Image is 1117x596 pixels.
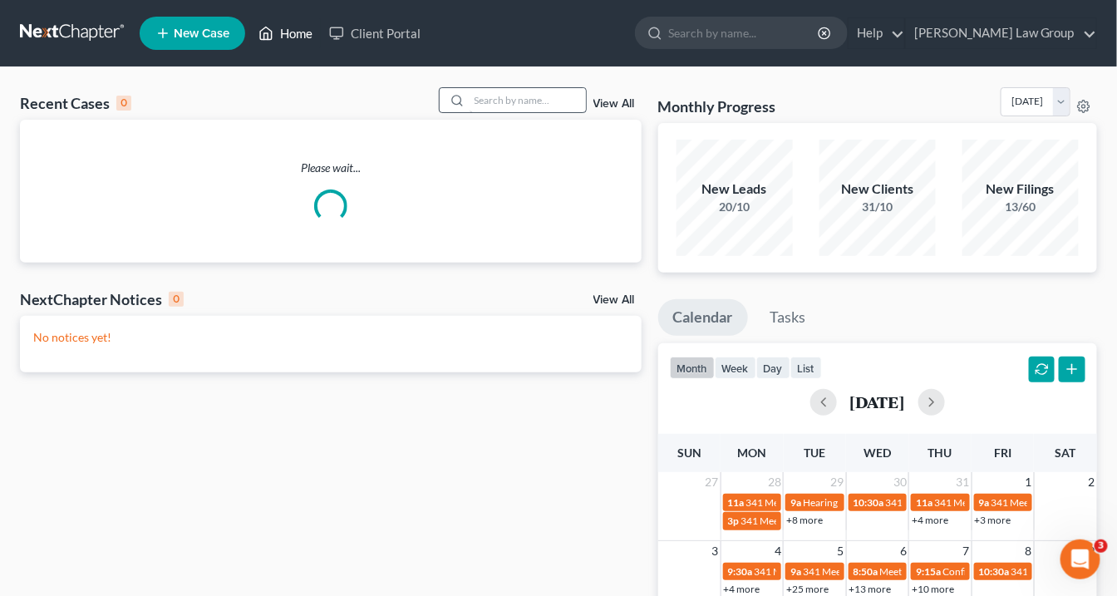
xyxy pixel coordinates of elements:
span: Fri [994,446,1011,460]
a: +10 more [912,583,954,595]
span: 5 [836,541,846,561]
span: 29 [829,472,846,492]
span: 3p [728,515,740,527]
a: Home [250,18,321,48]
p: No notices yet! [33,329,628,346]
iframe: Intercom live chat [1060,539,1100,579]
a: Help [849,18,904,48]
span: 4 [773,541,783,561]
a: +4 more [912,514,948,526]
a: +4 more [724,583,760,595]
div: New Clients [819,180,936,199]
span: Sat [1055,446,1076,460]
a: [PERSON_NAME] Law Group [906,18,1096,48]
div: 0 [116,96,131,111]
span: 9a [979,496,990,509]
div: New Filings [962,180,1079,199]
span: 3 [711,541,721,561]
input: Search by name... [668,17,820,48]
span: 9a [790,496,801,509]
div: Recent Cases [20,93,131,113]
a: Calendar [658,299,748,336]
a: View All [593,294,635,306]
span: 2 [1087,472,1097,492]
span: 3 [1095,539,1108,553]
span: 31 [955,472,972,492]
a: Tasks [755,299,821,336]
span: Mon [737,446,766,460]
span: Tue [804,446,825,460]
span: Hearing for [PERSON_NAME] [803,496,932,509]
span: 9:15a [916,565,941,578]
button: list [790,357,822,379]
span: 9:30a [728,565,753,578]
span: 341 Meeting for [PERSON_NAME] [803,565,952,578]
div: 13/60 [962,199,1079,215]
span: 341 Meeting for [PERSON_NAME] [755,565,904,578]
a: +25 more [786,583,829,595]
span: 341 Meeting for [PERSON_NAME] [746,496,896,509]
a: +8 more [786,514,823,526]
div: 0 [169,292,184,307]
h3: Monthly Progress [658,96,776,116]
span: New Case [174,27,229,40]
p: Please wait... [20,160,642,176]
span: 11a [916,496,932,509]
div: NextChapter Notices [20,289,184,309]
span: Meeting for [PERSON_NAME] [880,565,1011,578]
a: +13 more [849,583,892,595]
span: 11a [728,496,745,509]
button: week [715,357,756,379]
div: 20/10 [677,199,793,215]
span: 341 Meeting for [PERSON_NAME] & [PERSON_NAME] [741,515,979,527]
div: 31/10 [819,199,936,215]
div: New Leads [677,180,793,199]
span: Thu [928,446,952,460]
span: 30 [892,472,908,492]
span: 10:30a [854,496,884,509]
a: View All [593,98,635,110]
h2: [DATE] [850,393,905,411]
span: 8:50a [854,565,878,578]
span: Wed [864,446,891,460]
span: 9a [790,565,801,578]
a: +3 more [975,514,1011,526]
span: 6 [898,541,908,561]
button: day [756,357,790,379]
input: Search by name... [470,88,586,112]
span: 8 [1024,541,1034,561]
span: 7 [962,541,972,561]
button: month [670,357,715,379]
span: Sun [677,446,701,460]
span: 28 [766,472,783,492]
span: 27 [704,472,721,492]
span: 1 [1024,472,1034,492]
a: Client Portal [321,18,429,48]
span: 10:30a [979,565,1010,578]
